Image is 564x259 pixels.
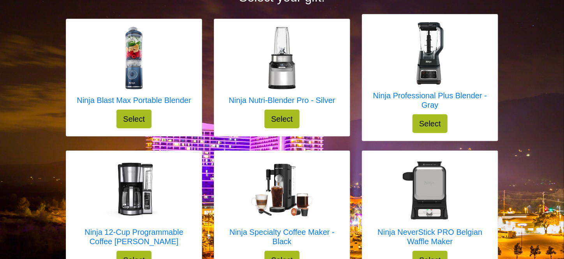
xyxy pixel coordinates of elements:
button: Select [116,110,152,128]
img: Ninja 12-Cup Programmable Coffee Brewer [103,159,165,221]
a: Ninja NeverStick PRO Belgian Waffle Maker Ninja NeverStick PRO Belgian Waffle Maker [370,159,490,251]
button: Select [264,110,300,128]
img: Ninja Nutri-Blender Pro - Silver [251,27,313,89]
h5: Ninja Nutri-Blender Pro - Silver [229,96,335,105]
h5: Ninja 12-Cup Programmable Coffee [PERSON_NAME] [74,227,194,246]
img: Ninja Professional Plus Blender - Gray [399,22,461,85]
h5: Ninja NeverStick PRO Belgian Waffle Maker [370,227,490,246]
h5: Ninja Professional Plus Blender - Gray [370,91,490,110]
button: Select [412,114,448,133]
a: Ninja Specialty Coffee Maker - Black Ninja Specialty Coffee Maker - Black [222,159,342,251]
a: Ninja Professional Plus Blender - Gray Ninja Professional Plus Blender - Gray [370,22,490,114]
a: Ninja 12-Cup Programmable Coffee Brewer Ninja 12-Cup Programmable Coffee [PERSON_NAME] [74,159,194,251]
a: Ninja Blast Max Portable Blender Ninja Blast Max Portable Blender [77,27,191,110]
h5: Ninja Blast Max Portable Blender [77,96,191,105]
a: Ninja Nutri-Blender Pro - Silver Ninja Nutri-Blender Pro - Silver [229,27,335,110]
img: Ninja Specialty Coffee Maker - Black [251,164,313,217]
h5: Ninja Specialty Coffee Maker - Black [222,227,342,246]
img: Ninja NeverStick PRO Belgian Waffle Maker [399,159,461,221]
img: Ninja Blast Max Portable Blender [103,27,165,89]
